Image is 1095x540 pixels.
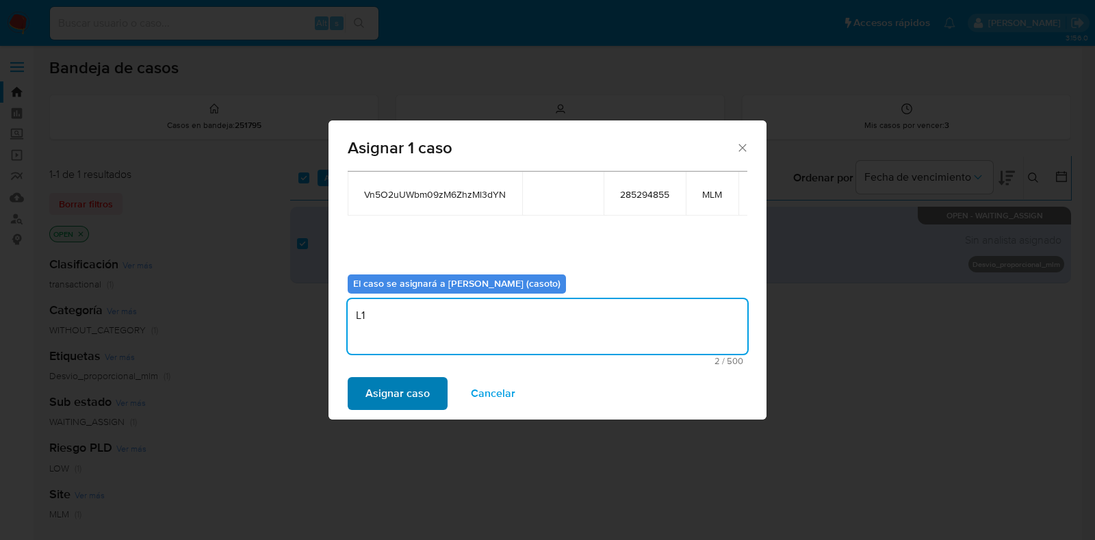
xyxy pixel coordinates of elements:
span: Máximo 500 caracteres [352,357,743,365]
div: assign-modal [328,120,766,420]
span: 285294855 [620,188,669,201]
textarea: L1 [348,299,747,354]
button: Cancelar [453,377,533,410]
b: El caso se asignará a [PERSON_NAME] (casoto) [353,277,561,290]
span: MLM [702,188,722,201]
button: Asignar caso [348,377,448,410]
span: Asignar 1 caso [348,140,736,156]
span: Vn5O2uUWbm09zM6ZhzMl3dYN [364,188,506,201]
span: Asignar caso [365,378,430,409]
button: Cerrar ventana [736,141,748,153]
span: Cancelar [471,378,515,409]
